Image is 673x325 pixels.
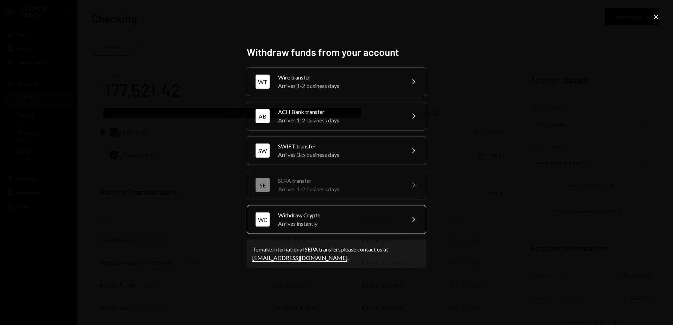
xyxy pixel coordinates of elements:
button: WCWithdraw CryptoArrives instantly [247,205,426,234]
div: ACH Bank transfer [278,108,401,116]
div: Wire transfer [278,73,401,82]
div: Arrives instantly [278,219,401,228]
h2: Withdraw funds from your account [247,45,426,59]
div: To make international SEPA transfers please contact us at . [252,245,421,262]
div: Arrives 1-2 business days [278,82,401,90]
div: Arrives 3-5 business days [278,151,401,159]
div: SW [256,144,270,158]
div: WT [256,75,270,89]
div: SWIFT transfer [278,142,401,151]
div: AB [256,109,270,123]
button: ABACH Bank transferArrives 1-2 business days [247,102,426,130]
div: Arrives 1-2 business days [278,116,401,125]
a: [EMAIL_ADDRESS][DOMAIN_NAME] [252,254,347,262]
button: SWSWIFT transferArrives 3-5 business days [247,136,426,165]
div: Arrives 1-2 business days [278,185,401,193]
button: SESEPA transferArrives 1-2 business days [247,171,426,199]
button: WTWire transferArrives 1-2 business days [247,67,426,96]
div: WC [256,212,270,227]
div: SEPA transfer [278,177,401,185]
div: SE [256,178,270,192]
div: Withdraw Crypto [278,211,401,219]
